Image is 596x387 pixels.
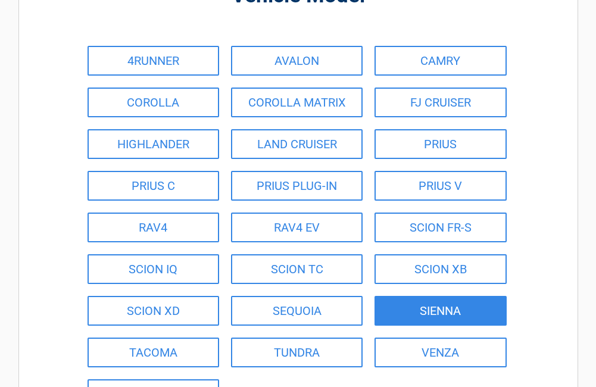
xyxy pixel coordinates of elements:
a: VENZA [375,338,506,367]
a: SCION IQ [88,254,219,284]
a: SCION TC [231,254,363,284]
a: TACOMA [88,338,219,367]
a: PRIUS PLUG-IN [231,171,363,201]
a: TUNDRA [231,338,363,367]
a: PRIUS V [375,171,506,201]
a: FJ CRUISER [375,88,506,117]
a: SEQUOIA [231,296,363,326]
a: SCION FR-S [375,213,506,242]
a: 4RUNNER [88,46,219,76]
a: SCION XD [88,296,219,326]
a: HIGHLANDER [88,129,219,159]
a: CAMRY [375,46,506,76]
a: RAV4 [88,213,219,242]
a: SCION XB [375,254,506,284]
a: COROLLA MATRIX [231,88,363,117]
a: PRIUS C [88,171,219,201]
a: SIENNA [375,296,506,326]
a: LAND CRUISER [231,129,363,159]
a: COROLLA [88,88,219,117]
a: PRIUS [375,129,506,159]
a: AVALON [231,46,363,76]
a: RAV4 EV [231,213,363,242]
